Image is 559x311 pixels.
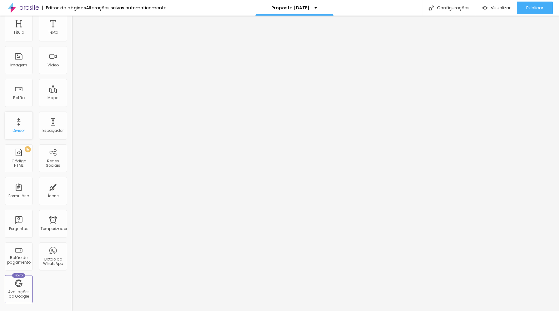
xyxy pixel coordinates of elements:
font: Proposta [DATE] [271,5,309,11]
font: Ícone [48,193,59,199]
font: Título [13,30,24,35]
font: Visualizar [491,5,511,11]
font: Botão do WhatsApp [43,256,63,266]
font: Texto [48,30,58,35]
font: Imagem [10,62,27,68]
button: Visualizar [476,2,517,14]
button: Publicar [517,2,553,14]
font: Temporizador [41,226,67,231]
font: Perguntas [9,226,28,231]
font: Configurações [437,5,469,11]
font: Editor de páginas [46,5,86,11]
font: Botão [13,95,25,100]
font: Código HTML [12,158,26,168]
img: view-1.svg [482,5,488,11]
font: Vídeo [47,62,59,68]
font: Avaliações do Google [8,289,30,299]
font: Redes Sociais [46,158,60,168]
font: Mapa [47,95,59,100]
font: Alterações salvas automaticamente [86,5,167,11]
font: Novo [15,274,23,277]
font: Publicar [526,5,543,11]
font: Divisor [12,128,25,133]
img: Ícone [429,5,434,11]
font: Botão de pagamento [7,255,31,265]
font: Formulário [8,193,29,199]
font: Espaçador [42,128,64,133]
